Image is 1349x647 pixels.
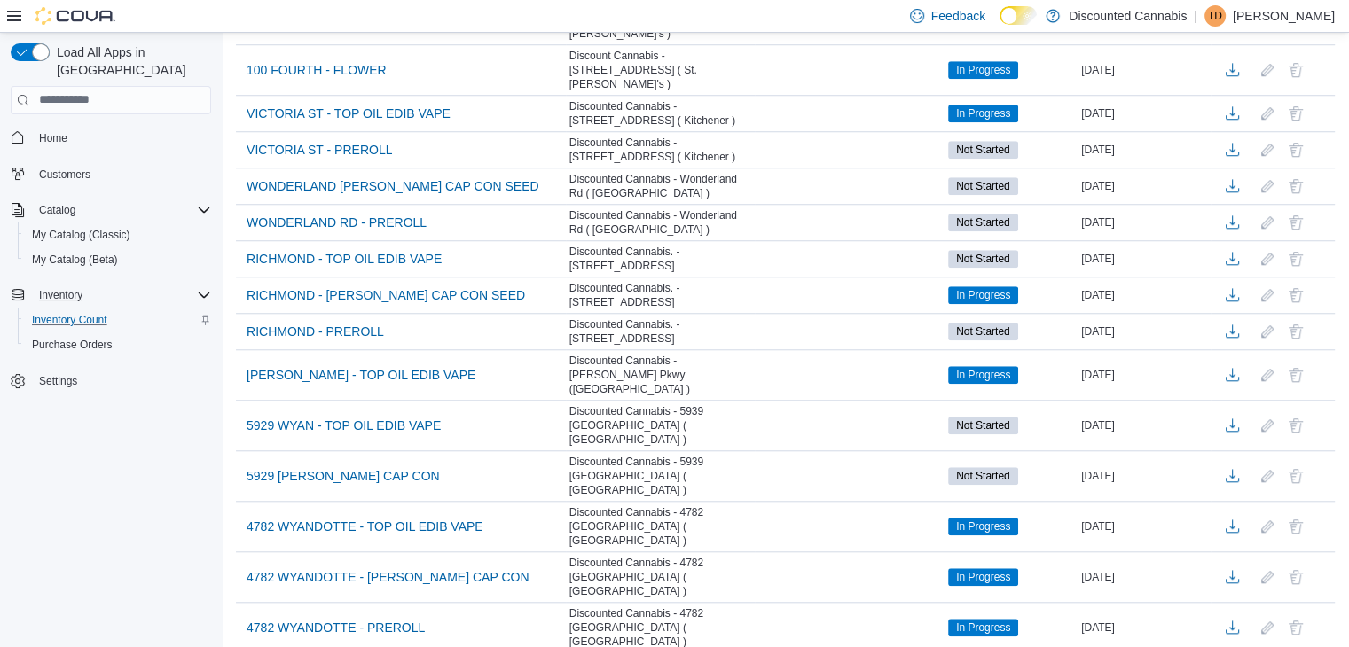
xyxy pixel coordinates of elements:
[1078,566,1211,588] div: [DATE]
[1285,103,1306,124] button: Delete
[1078,248,1211,269] div: [DATE]
[25,334,120,355] a: Purchase Orders
[18,308,218,332] button: Inventory Count
[1000,6,1037,25] input: Dark Mode
[32,370,84,392] a: Settings
[25,224,211,246] span: My Catalog (Classic)
[1257,513,1278,540] button: Edit count details
[247,518,483,535] span: 4782 WYANDOTTE - TOP OIL EDIB VAPE
[39,168,90,182] span: Customers
[1257,100,1278,127] button: Edit count details
[1078,59,1211,81] div: [DATE]
[247,286,525,304] span: RICHMOND - [PERSON_NAME] CAP CON SEED
[569,245,752,273] span: Discounted Cannabis. - [STREET_ADDRESS]
[956,569,1010,585] span: In Progress
[1285,212,1306,233] button: Delete
[239,209,434,236] button: WONDERLAND RD - PREROLL
[1285,364,1306,386] button: Delete
[1285,139,1306,160] button: Delete
[247,568,529,586] span: 4782 WYANDOTTE - [PERSON_NAME] CAP CON
[1257,463,1278,489] button: Edit count details
[4,283,218,308] button: Inventory
[39,203,75,217] span: Catalog
[1257,57,1278,83] button: Edit count details
[1257,136,1278,163] button: Edit count details
[25,224,137,246] a: My Catalog (Classic)
[32,313,107,327] span: Inventory Count
[32,285,90,306] button: Inventory
[239,136,399,163] button: VICTORIA ST - PREROLL
[239,282,532,308] button: RICHMOND - [PERSON_NAME] CAP CON SEED
[956,62,1010,78] span: In Progress
[1078,139,1211,160] div: [DATE]
[239,173,546,199] button: WONDERLAND [PERSON_NAME] CAP CON SEED
[1257,362,1278,388] button: Edit count details
[239,246,449,272] button: RICHMOND - TOP OIL EDIB VAPE
[1078,617,1211,638] div: [DATE]
[239,57,394,83] button: 100 FOURTH - FLOWER
[1257,614,1278,641] button: Edit count details
[18,332,218,357] button: Purchase Orders
[32,164,98,185] a: Customers
[239,412,448,439] button: 5929 WYAN - TOP OIL EDIB VAPE
[247,105,451,122] span: VICTORIA ST - TOP OIL EDIB VAPE
[1078,175,1211,197] div: [DATE]
[948,250,1018,268] span: Not Started
[569,556,752,598] span: Discounted Cannabis - 4782 [GEOGRAPHIC_DATA] ( [GEOGRAPHIC_DATA] )
[32,370,211,392] span: Settings
[948,286,1018,304] span: In Progress
[948,417,1018,434] span: Not Started
[247,366,475,384] span: [PERSON_NAME] - TOP OIL EDIB VAPE
[25,309,114,331] a: Inventory Count
[32,127,211,149] span: Home
[247,323,384,340] span: RICHMOND - PREROLL
[1285,321,1306,342] button: Delete
[247,250,442,268] span: RICHMOND - TOP OIL EDIB VAPE
[1078,285,1211,306] div: [DATE]
[39,288,82,302] span: Inventory
[569,455,752,497] span: Discounted Cannabis - 5939 [GEOGRAPHIC_DATA] ( [GEOGRAPHIC_DATA] )
[1078,321,1211,342] div: [DATE]
[948,323,1018,340] span: Not Started
[569,136,752,164] span: Discounted Cannabis - [STREET_ADDRESS] ( Kitchener )
[569,49,752,91] span: Discount Cannabis - [STREET_ADDRESS] ( St. [PERSON_NAME]'s )
[32,285,211,306] span: Inventory
[1285,285,1306,306] button: Delete
[1285,617,1306,638] button: Delete
[1078,415,1211,436] div: [DATE]
[948,141,1018,159] span: Not Started
[32,253,118,267] span: My Catalog (Beta)
[948,619,1018,636] span: In Progress
[35,7,115,25] img: Cova
[956,468,1010,484] span: Not Started
[18,247,218,272] button: My Catalog (Beta)
[25,249,211,270] span: My Catalog (Beta)
[948,61,1018,79] span: In Progress
[956,251,1010,267] span: Not Started
[247,177,539,195] span: WONDERLAND [PERSON_NAME] CAP CON SEED
[956,620,1010,635] span: In Progress
[4,198,218,222] button: Catalog
[1285,566,1306,588] button: Delete
[239,318,391,345] button: RICHMOND - PREROLL
[569,172,752,200] span: Discounted Cannabis - Wonderland Rd ( [GEOGRAPHIC_DATA] )
[1257,246,1278,272] button: Edit count details
[4,368,218,394] button: Settings
[956,105,1010,121] span: In Progress
[948,467,1018,485] span: Not Started
[956,214,1010,230] span: Not Started
[32,128,75,149] a: Home
[1078,364,1211,386] div: [DATE]
[1285,465,1306,487] button: Delete
[956,518,1010,534] span: In Progress
[956,178,1010,194] span: Not Started
[948,568,1018,586] span: In Progress
[1078,516,1211,537] div: [DATE]
[1285,415,1306,436] button: Delete
[32,338,113,352] span: Purchase Orders
[1078,103,1211,124] div: [DATE]
[32,199,211,221] span: Catalog
[4,161,218,187] button: Customers
[569,208,752,237] span: Discounted Cannabis - Wonderland Rd ( [GEOGRAPHIC_DATA] )
[239,513,490,540] button: 4782 WYANDOTTE - TOP OIL EDIB VAPE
